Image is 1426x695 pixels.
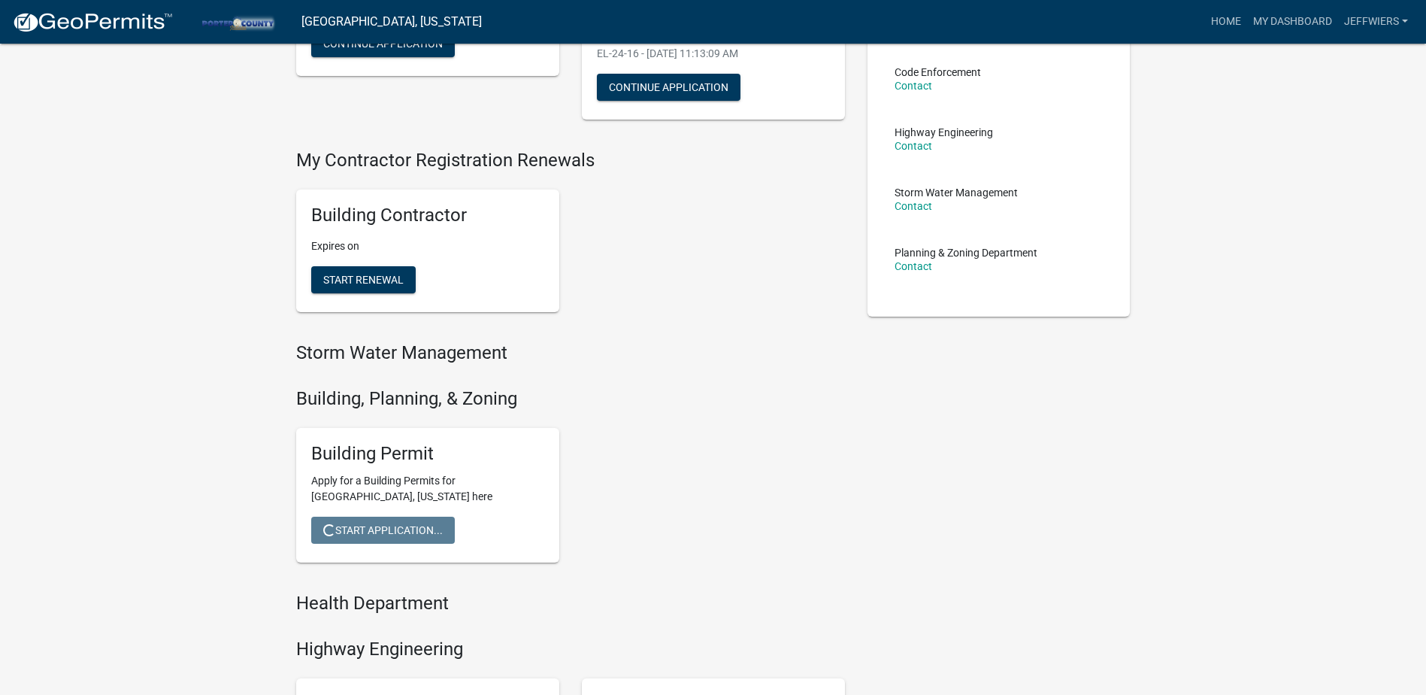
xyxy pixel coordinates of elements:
[1205,8,1247,36] a: Home
[296,593,845,615] h4: Health Department
[311,205,544,226] h5: Building Contractor
[597,46,830,62] p: EL-24-16 - [DATE] 11:13:09 AM
[895,67,981,77] p: Code Enforcement
[296,342,845,364] h4: Storm Water Management
[895,200,932,212] a: Contact
[1247,8,1338,36] a: My Dashboard
[296,639,845,660] h4: Highway Engineering
[895,140,932,152] a: Contact
[296,150,845,324] wm-registration-list-section: My Contractor Registration Renewals
[1338,8,1414,36] a: JeffWiers
[296,150,845,171] h4: My Contractor Registration Renewals
[301,9,482,35] a: [GEOGRAPHIC_DATA], [US_STATE]
[323,274,404,286] span: Start Renewal
[311,443,544,465] h5: Building Permit
[895,80,932,92] a: Contact
[311,517,455,544] button: Start Application...
[311,266,416,293] button: Start Renewal
[311,473,544,505] p: Apply for a Building Permits for [GEOGRAPHIC_DATA], [US_STATE] here
[895,247,1037,258] p: Planning & Zoning Department
[895,260,932,272] a: Contact
[185,11,289,32] img: Porter County, Indiana
[597,74,740,101] button: Continue Application
[323,524,443,536] span: Start Application...
[895,127,993,138] p: Highway Engineering
[895,187,1018,198] p: Storm Water Management
[311,238,544,254] p: Expires on
[311,30,455,57] button: Continue Application
[296,388,845,410] h4: Building, Planning, & Zoning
